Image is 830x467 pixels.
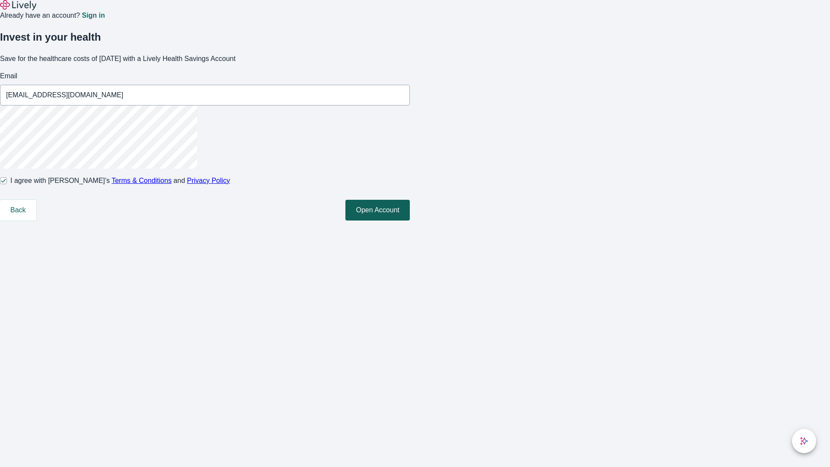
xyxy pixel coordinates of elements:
a: Privacy Policy [187,177,230,184]
a: Terms & Conditions [112,177,172,184]
svg: Lively AI Assistant [800,437,808,445]
span: I agree with [PERSON_NAME]’s and [10,176,230,186]
button: Open Account [345,200,410,221]
a: Sign in [82,12,105,19]
button: chat [792,429,816,453]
